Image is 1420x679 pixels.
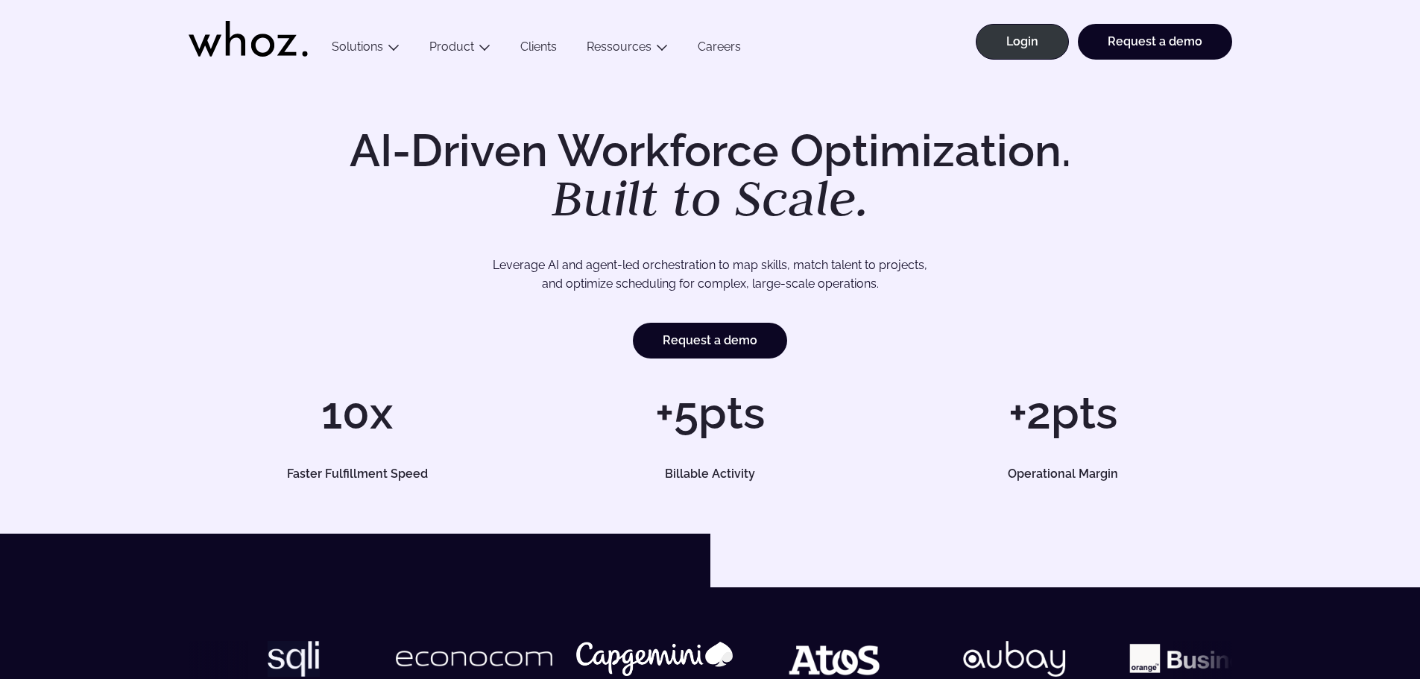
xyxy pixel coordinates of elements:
button: Solutions [317,40,414,60]
button: Ressources [572,40,683,60]
a: Request a demo [633,323,787,359]
h1: AI-Driven Workforce Optimization. [329,128,1092,224]
a: Ressources [587,40,651,54]
iframe: Chatbot [1322,581,1399,658]
h1: +2pts [894,391,1231,435]
a: Product [429,40,474,54]
a: Careers [683,40,756,60]
em: Built to Scale. [552,165,869,230]
h5: Faster Fulfillment Speed [205,468,509,480]
h1: +5pts [541,391,879,435]
h5: Operational Margin [911,468,1215,480]
p: Leverage AI and agent-led orchestration to map skills, match talent to projects, and optimize sch... [241,256,1180,294]
a: Login [976,24,1069,60]
a: Clients [505,40,572,60]
a: Request a demo [1078,24,1232,60]
h5: Billable Activity [558,468,862,480]
button: Product [414,40,505,60]
h1: 10x [189,391,526,435]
